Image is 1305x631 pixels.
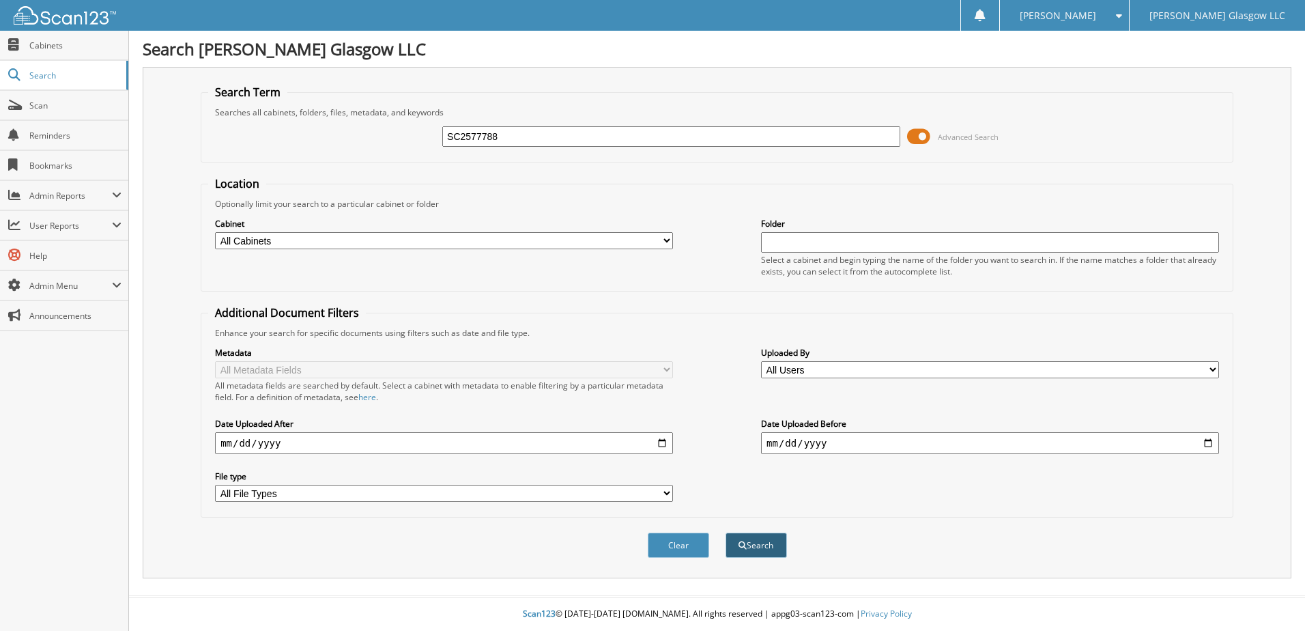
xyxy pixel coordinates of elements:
span: Search [29,70,119,81]
legend: Location [208,176,266,191]
span: Admin Menu [29,280,112,292]
span: Advanced Search [938,132,999,142]
div: All metadata fields are searched by default. Select a cabinet with metadata to enable filtering b... [215,380,673,403]
div: Searches all cabinets, folders, files, metadata, and keywords [208,107,1226,118]
input: end [761,432,1219,454]
h1: Search [PERSON_NAME] Glasgow LLC [143,38,1291,60]
div: © [DATE]-[DATE] [DOMAIN_NAME]. All rights reserved | appg03-scan123-com | [129,598,1305,631]
iframe: Chat Widget [1237,565,1305,631]
button: Search [726,533,787,558]
a: here [358,391,376,403]
legend: Search Term [208,85,287,100]
button: Clear [648,533,709,558]
label: Date Uploaded After [215,418,673,430]
input: start [215,432,673,454]
span: User Reports [29,220,112,232]
span: Announcements [29,310,121,322]
span: [PERSON_NAME] [1020,12,1096,20]
label: File type [215,471,673,482]
span: Scan123 [523,608,556,619]
span: Reminders [29,130,121,141]
a: Privacy Policy [861,608,912,619]
span: Cabinets [29,40,121,51]
span: [PERSON_NAME] Glasgow LLC [1149,12,1285,20]
label: Date Uploaded Before [761,418,1219,430]
span: Scan [29,100,121,111]
legend: Additional Document Filters [208,305,366,320]
label: Folder [761,218,1219,229]
label: Cabinet [215,218,673,229]
div: Enhance your search for specific documents using filters such as date and file type. [208,327,1226,339]
div: Optionally limit your search to a particular cabinet or folder [208,198,1226,210]
label: Metadata [215,347,673,359]
img: scan123-logo-white.svg [14,6,116,25]
span: Bookmarks [29,160,121,171]
label: Uploaded By [761,347,1219,359]
span: Admin Reports [29,190,112,201]
span: Help [29,250,121,262]
div: Select a cabinet and begin typing the name of the folder you want to search in. If the name match... [761,254,1219,277]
